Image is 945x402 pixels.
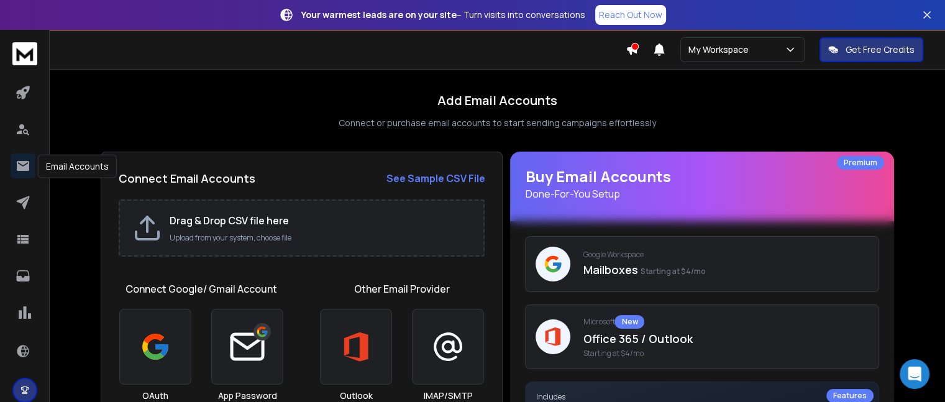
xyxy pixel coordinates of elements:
[583,330,869,347] p: Office 365 / Outlook
[339,117,656,129] p: Connect or purchase email accounts to start sending campaigns effortlessly
[536,392,869,402] p: Includes
[437,92,557,109] h1: Add Email Accounts
[583,315,869,329] p: Microsoft
[301,9,585,21] p: – Turn visits into conversations
[583,349,869,359] span: Starting at $4/mo
[614,315,644,329] div: New
[119,170,255,187] h2: Connect Email Accounts
[386,171,485,185] strong: See Sample CSV File
[301,9,457,21] strong: Your warmest leads are on your site
[354,281,450,296] h1: Other Email Provider
[170,213,471,228] h2: Drag & Drop CSV file here
[819,37,923,62] button: Get Free Credits
[170,233,471,243] p: Upload from your system, choose file
[595,5,666,25] a: Reach Out Now
[900,359,929,389] div: Open Intercom Messenger
[12,42,37,65] img: logo
[640,266,705,276] span: Starting at $4/mo
[386,171,485,186] a: See Sample CSV File
[583,250,869,260] p: Google Workspace
[525,186,879,201] p: Done-For-You Setup
[38,155,117,178] div: Email Accounts
[599,9,662,21] p: Reach Out Now
[837,156,884,170] div: Premium
[218,390,277,402] h3: App Password
[424,390,473,402] h3: IMAP/SMTP
[525,167,879,201] h1: Buy Email Accounts
[142,390,168,402] h3: OAuth
[846,43,915,56] p: Get Free Credits
[583,261,869,278] p: Mailboxes
[340,390,373,402] h3: Outlook
[688,43,754,56] p: My Workspace
[126,281,277,296] h1: Connect Google/ Gmail Account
